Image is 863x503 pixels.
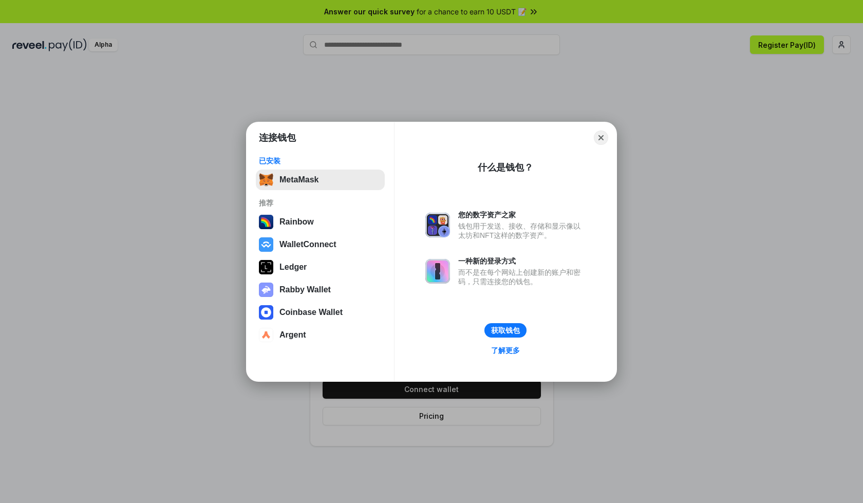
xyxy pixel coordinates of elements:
[259,305,273,320] img: svg+xml,%3Csvg%20width%3D%2228%22%20height%3D%2228%22%20viewBox%3D%220%200%2028%2028%22%20fill%3D...
[594,131,608,145] button: Close
[279,217,314,227] div: Rainbow
[256,302,385,323] button: Coinbase Wallet
[256,212,385,232] button: Rainbow
[259,260,273,274] img: svg+xml,%3Csvg%20xmlns%3D%22http%3A%2F%2Fwww.w3.org%2F2000%2Fsvg%22%20width%3D%2228%22%20height%3...
[256,170,385,190] button: MetaMask
[458,221,586,240] div: 钱包用于发送、接收、存储和显示像以太坊和NFT这样的数字资产。
[256,234,385,255] button: WalletConnect
[458,268,586,286] div: 而不是在每个网站上创建新的账户和密码，只需连接您的钱包。
[256,257,385,277] button: Ledger
[279,240,336,249] div: WalletConnect
[279,285,331,294] div: Rabby Wallet
[485,344,526,357] a: 了解更多
[279,330,306,340] div: Argent
[259,283,273,297] img: svg+xml,%3Csvg%20xmlns%3D%22http%3A%2F%2Fwww.w3.org%2F2000%2Fsvg%22%20fill%3D%22none%22%20viewBox...
[484,323,527,338] button: 获取钱包
[491,346,520,355] div: 了解更多
[458,256,586,266] div: 一种新的登录方式
[458,210,586,219] div: 您的数字资产之家
[259,173,273,187] img: svg+xml,%3Csvg%20fill%3D%22none%22%20height%3D%2233%22%20viewBox%3D%220%200%2035%2033%22%20width%...
[425,213,450,237] img: svg+xml,%3Csvg%20xmlns%3D%22http%3A%2F%2Fwww.w3.org%2F2000%2Fsvg%22%20fill%3D%22none%22%20viewBox...
[259,156,382,165] div: 已安装
[279,308,343,317] div: Coinbase Wallet
[259,132,296,144] h1: 连接钱包
[425,259,450,284] img: svg+xml,%3Csvg%20xmlns%3D%22http%3A%2F%2Fwww.w3.org%2F2000%2Fsvg%22%20fill%3D%22none%22%20viewBox...
[491,326,520,335] div: 获取钱包
[259,328,273,342] img: svg+xml,%3Csvg%20width%3D%2228%22%20height%3D%2228%22%20viewBox%3D%220%200%2028%2028%22%20fill%3D...
[478,161,533,174] div: 什么是钱包？
[259,198,382,208] div: 推荐
[259,215,273,229] img: svg+xml,%3Csvg%20width%3D%22120%22%20height%3D%22120%22%20viewBox%3D%220%200%20120%20120%22%20fil...
[279,263,307,272] div: Ledger
[256,325,385,345] button: Argent
[259,237,273,252] img: svg+xml,%3Csvg%20width%3D%2228%22%20height%3D%2228%22%20viewBox%3D%220%200%2028%2028%22%20fill%3D...
[279,175,318,184] div: MetaMask
[256,280,385,300] button: Rabby Wallet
